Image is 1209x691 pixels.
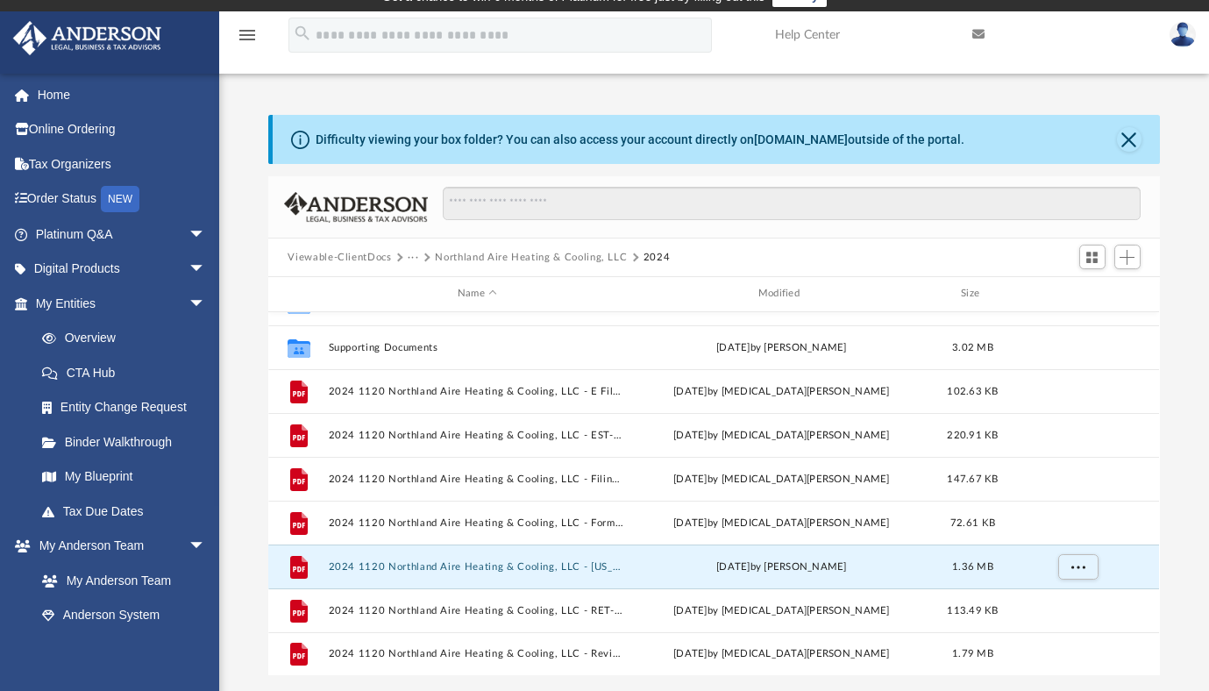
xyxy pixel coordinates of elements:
[268,312,1159,676] div: grid
[12,146,232,182] a: Tax Organizers
[329,474,626,485] button: 2024 1120 Northland Aire Heating & Cooling, LLC - Filing Instructions.pdf
[633,286,930,302] div: Modified
[950,517,995,527] span: 72.61 KB
[1079,245,1106,269] button: Switch to Grid View
[633,602,930,618] div: [DATE] by [MEDICAL_DATA][PERSON_NAME]
[953,561,994,571] span: 1.36 MB
[329,561,626,573] button: 2024 1120 Northland Aire Heating & Cooling, LLC - [US_STATE] Business Corporation Annual Renewal(...
[328,286,625,302] div: Name
[276,286,320,302] div: id
[8,21,167,55] img: Anderson Advisors Platinum Portal
[188,529,224,565] span: arrow_drop_down
[329,605,626,616] button: 2024 1120 Northland Aire Heating & Cooling, LLC - RET-PMT Payment Voucher.pdf
[953,649,994,659] span: 1.79 MB
[644,250,671,266] button: 2024
[12,217,232,252] a: Platinum Q&Aarrow_drop_down
[25,424,232,459] a: Binder Walkthrough
[237,33,258,46] a: menu
[101,186,139,212] div: NEW
[12,112,232,147] a: Online Ordering
[1016,286,1139,302] div: id
[633,559,930,574] div: by [PERSON_NAME]
[443,187,1140,220] input: Search files and folders
[948,474,999,483] span: 147.67 KB
[633,427,930,443] div: [DATE] by [MEDICAL_DATA][PERSON_NAME]
[948,605,999,615] span: 113.49 KB
[1170,22,1196,47] img: User Pic
[633,339,930,355] div: [DATE] by [PERSON_NAME]
[12,252,232,287] a: Digital Productsarrow_drop_down
[948,386,999,395] span: 102.63 KB
[25,563,215,598] a: My Anderson Team
[716,561,750,571] span: [DATE]
[329,517,626,529] button: 2024 1120 Northland Aire Heating & Cooling, LLC - Form 1120-W Payment Voucher.pdf
[329,430,626,441] button: 2024 1120 Northland Aire Heating & Cooling, LLC - EST-PMT Payment Voucher.pdf
[12,286,232,321] a: My Entitiesarrow_drop_down
[633,383,930,399] div: [DATE] by [MEDICAL_DATA][PERSON_NAME]
[237,25,258,46] i: menu
[25,598,224,633] a: Anderson System
[25,355,232,390] a: CTA Hub
[293,24,312,43] i: search
[329,386,626,397] button: 2024 1120 Northland Aire Heating & Cooling, LLC - E File Authorization - Please Sign.pdf
[25,321,232,356] a: Overview
[288,250,391,266] button: Viewable-ClientDocs
[12,529,224,564] a: My Anderson Teamarrow_drop_down
[938,286,1008,302] div: Size
[1117,127,1141,152] button: Close
[25,459,224,495] a: My Blueprint
[633,515,930,531] div: [DATE] by [MEDICAL_DATA][PERSON_NAME]
[329,648,626,659] button: 2024 1120 Northland Aire Heating & Cooling, LLC - Review Copy.pdf
[188,252,224,288] span: arrow_drop_down
[188,286,224,322] span: arrow_drop_down
[12,182,232,217] a: Order StatusNEW
[188,217,224,253] span: arrow_drop_down
[25,390,232,425] a: Entity Change Request
[435,250,627,266] button: Northland Aire Heating & Cooling, LLC
[948,430,999,439] span: 220.91 KB
[953,342,994,352] span: 3.02 MB
[329,342,626,353] button: Supporting Documents
[633,646,930,662] div: [DATE] by [MEDICAL_DATA][PERSON_NAME]
[25,494,232,529] a: Tax Due Dates
[316,131,964,149] div: Difficulty viewing your box folder? You can also access your account directly on outside of the p...
[1058,553,1099,580] button: More options
[408,250,419,266] button: ···
[754,132,848,146] a: [DOMAIN_NAME]
[12,77,232,112] a: Home
[633,471,930,487] div: [DATE] by [MEDICAL_DATA][PERSON_NAME]
[1114,245,1141,269] button: Add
